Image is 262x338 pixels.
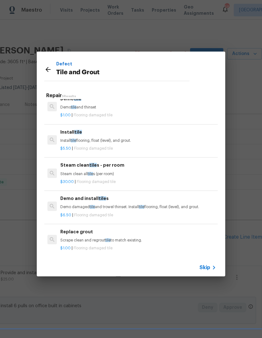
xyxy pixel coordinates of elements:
span: Flooring damaged tile [74,213,113,217]
h6: Install [60,129,216,136]
span: Flooring damaged tile [74,246,112,250]
span: tile [139,205,144,209]
span: tile [74,97,81,101]
p: Tile and Grout [56,68,189,78]
p: | [60,213,216,218]
span: tile [88,172,93,176]
span: $5.50 [60,147,71,150]
span: tile [71,105,76,109]
span: tile [74,130,82,134]
span: 5 Results [62,95,76,98]
h6: Steam clean s - per room [60,162,216,169]
span: Flooring damaged tile [74,113,112,117]
span: Flooring damaged tile [74,147,113,150]
span: tile [71,139,76,142]
p: Demo damaged and trowel thinset. Install flooring, float (level), and grout. [60,204,216,210]
p: Install flooring, float (level), and grout. [60,138,216,143]
span: tile [99,196,106,201]
span: Skip [199,264,210,271]
p: | [60,113,216,118]
p: Defect [56,60,189,67]
p: | [60,146,216,151]
p: | [60,246,216,251]
span: $6.50 [60,213,71,217]
span: $1.00 [60,113,71,117]
span: $1.00 [60,246,71,250]
span: Flooring damaged tile [77,180,116,184]
p: | [60,179,216,185]
p: Demo and thinset [60,105,216,110]
p: Scrape clean and regrout to match existing. [60,238,216,243]
h5: Repair [46,92,218,99]
span: tile [90,205,95,209]
h6: Replace grout [60,228,216,235]
span: tile [89,163,97,167]
span: tile [105,238,111,242]
h6: Demo and install s [60,195,216,202]
p: Steam clean all s (per room) [60,171,216,177]
h6: Demo [60,95,216,102]
span: $30.00 [60,180,74,184]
